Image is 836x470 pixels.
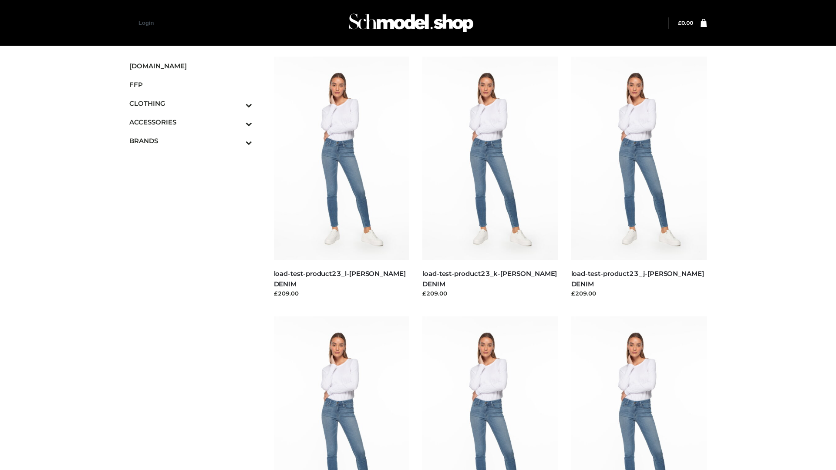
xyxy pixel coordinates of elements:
span: BRANDS [129,136,252,146]
bdi: 0.00 [678,20,693,26]
a: CLOTHINGToggle Submenu [129,94,252,113]
a: load-test-product23_k-[PERSON_NAME] DENIM [422,269,557,288]
button: Toggle Submenu [222,113,252,131]
div: £209.00 [422,289,558,298]
span: £ [678,20,681,26]
button: Toggle Submenu [222,131,252,150]
a: ACCESSORIESToggle Submenu [129,113,252,131]
a: BRANDSToggle Submenu [129,131,252,150]
span: [DOMAIN_NAME] [129,61,252,71]
a: [DOMAIN_NAME] [129,57,252,75]
button: Toggle Submenu [222,94,252,113]
div: £209.00 [274,289,410,298]
img: Schmodel Admin 964 [346,6,476,40]
span: ACCESSORIES [129,117,252,127]
a: £0.00 [678,20,693,26]
a: load-test-product23_j-[PERSON_NAME] DENIM [571,269,704,288]
span: FFP [129,80,252,90]
div: £209.00 [571,289,707,298]
a: Login [138,20,154,26]
a: load-test-product23_l-[PERSON_NAME] DENIM [274,269,406,288]
a: FFP [129,75,252,94]
span: CLOTHING [129,98,252,108]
